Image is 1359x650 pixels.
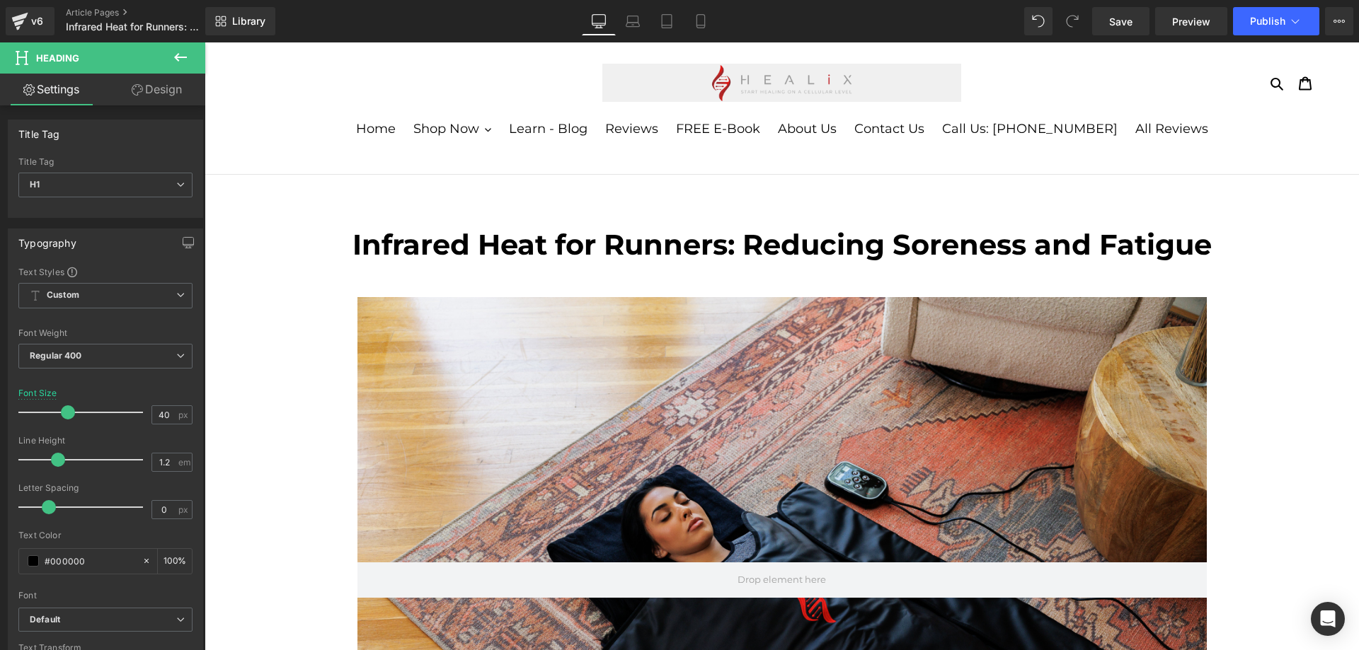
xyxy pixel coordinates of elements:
[178,458,190,467] span: em
[30,179,40,190] b: H1
[202,77,294,98] button: Shop Now
[616,7,650,35] a: Laptop
[1233,7,1319,35] button: Publish
[105,74,208,105] a: Design
[30,614,60,626] i: Default
[304,79,383,95] span: Learn - Blog
[18,157,193,167] div: Title Tag
[1250,16,1285,27] span: Publish
[148,185,1007,219] b: Infrared Heat for Runners: Reducing Soreness and Fatigue
[178,505,190,514] span: px
[1024,7,1053,35] button: Undo
[66,21,202,33] span: Infrared Heat for Runners: Reducing Soreness and Fatigue
[28,12,46,30] div: v6
[1109,14,1132,29] span: Save
[205,7,275,35] a: New Library
[730,77,920,98] a: Call Us: [PHONE_NUMBER]
[144,77,198,98] a: Home
[650,79,720,95] span: Contact Us
[18,591,193,600] div: Font
[1311,602,1345,636] div: Open Intercom Messenger
[18,530,193,540] div: Text Color
[297,77,390,98] a: Learn - Blog
[151,79,191,95] span: Home
[18,388,57,398] div: Font Size
[36,52,79,64] span: Heading
[1058,7,1086,35] button: Redo
[931,79,1004,95] span: All Reviews
[18,229,76,249] div: Typography
[738,79,913,95] span: Call Us: [PHONE_NUMBER]
[18,483,193,493] div: Letter Spacing
[66,7,229,18] a: Article Pages
[505,21,650,59] img: HEALiX Infrared
[209,79,275,95] span: Shop Now
[1172,14,1210,29] span: Preview
[47,289,79,301] b: Custom
[18,328,193,338] div: Font Weight
[924,77,1011,98] a: All Reviews
[684,7,718,35] a: Mobile
[1155,7,1227,35] a: Preview
[401,79,454,95] span: Reviews
[158,549,192,574] div: %
[18,120,60,140] div: Title Tag
[18,266,193,277] div: Text Styles
[582,7,616,35] a: Desktop
[643,77,727,98] a: Contact Us
[178,410,190,419] span: px
[566,77,639,98] a: About Us
[1325,7,1353,35] button: More
[394,77,461,98] a: Reviews
[573,79,632,95] span: About Us
[464,77,563,98] a: FREE E-Book
[30,350,82,361] b: Regular 400
[6,7,55,35] a: v6
[232,15,265,28] span: Library
[650,7,684,35] a: Tablet
[18,436,193,446] div: Line Height
[45,553,135,569] input: Color
[471,79,556,95] span: FREE E-Book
